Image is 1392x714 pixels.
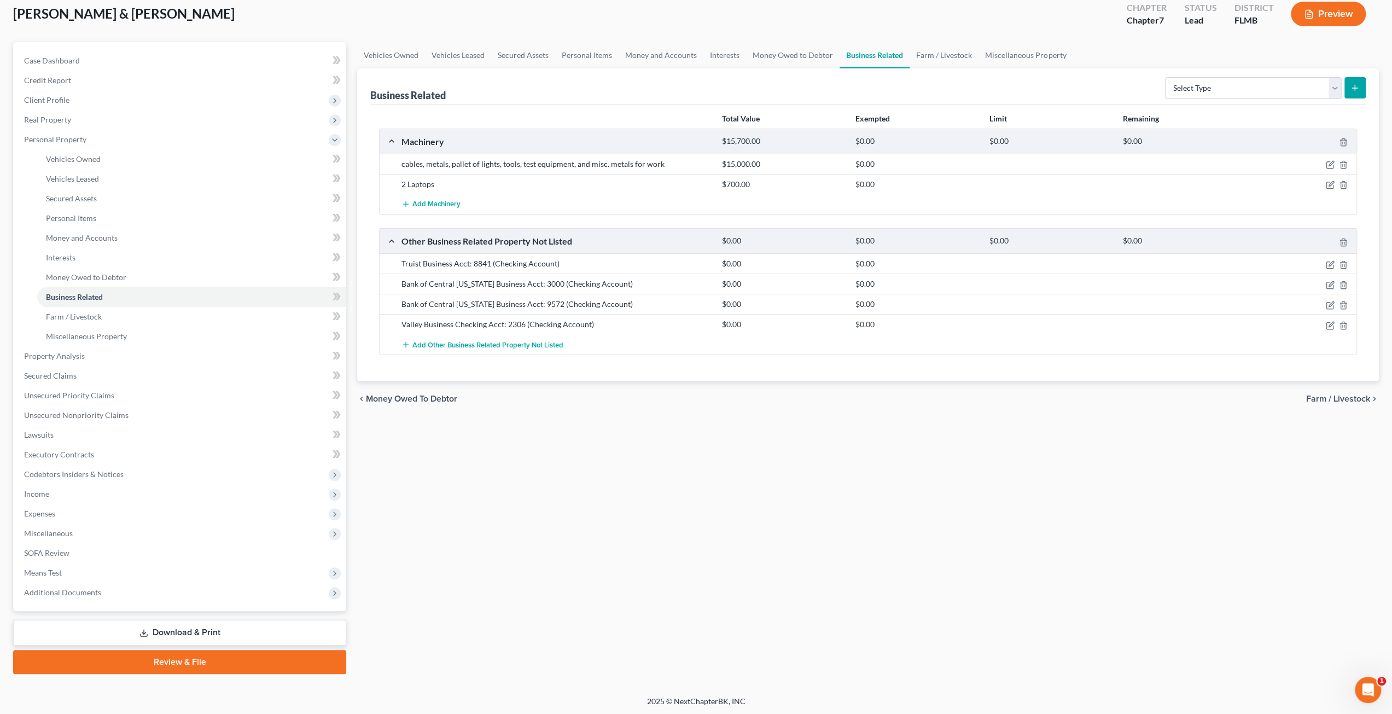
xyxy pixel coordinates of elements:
[717,319,850,330] div: $0.00
[24,489,49,498] span: Income
[15,71,346,90] a: Credit Report
[717,159,850,170] div: $15,000.00
[46,174,99,183] span: Vehicles Leased
[401,194,461,214] button: Add Machinery
[979,42,1073,68] a: Miscellaneous Property
[1355,677,1381,703] iframe: Intercom live chat
[401,334,563,355] button: Add Other Business Related Property Not Listed
[24,410,129,420] span: Unsecured Nonpriority Claims
[24,548,69,558] span: SOFA Review
[37,189,346,208] a: Secured Assets
[396,235,717,247] div: Other Business Related Property Not Listed
[850,278,983,289] div: $0.00
[46,272,126,282] span: Money Owed to Debtor
[983,136,1117,147] div: $0.00
[396,136,717,147] div: Machinery
[46,312,102,321] span: Farm / Livestock
[24,95,69,105] span: Client Profile
[1291,2,1366,26] button: Preview
[1117,236,1251,246] div: $0.00
[24,509,55,518] span: Expenses
[37,327,346,346] a: Miscellaneous Property
[24,351,85,361] span: Property Analysis
[396,159,717,170] div: cables, metals, pallet of lights, tools, test equipment, and misc. metals for work
[37,268,346,287] a: Money Owed to Debtor
[37,169,346,189] a: Vehicles Leased
[619,42,703,68] a: Money and Accounts
[357,394,366,403] i: chevron_left
[15,543,346,563] a: SOFA Review
[1234,14,1273,27] div: FLMB
[24,430,54,439] span: Lawsuits
[840,42,910,68] a: Business Related
[850,299,983,310] div: $0.00
[396,319,717,330] div: Valley Business Checking Acct: 2306 (Checking Account)
[15,51,346,71] a: Case Dashboard
[850,236,983,246] div: $0.00
[850,136,983,147] div: $0.00
[46,233,118,242] span: Money and Accounts
[412,200,461,209] span: Add Machinery
[850,179,983,190] div: $0.00
[15,366,346,386] a: Secured Claims
[357,394,457,403] button: chevron_left Money Owed to Debtor
[24,371,77,380] span: Secured Claims
[46,154,101,164] span: Vehicles Owned
[15,445,346,465] a: Executory Contracts
[412,340,563,349] span: Add Other Business Related Property Not Listed
[983,236,1117,246] div: $0.00
[1127,2,1167,14] div: Chapter
[15,346,346,366] a: Property Analysis
[1117,136,1251,147] div: $0.00
[722,114,760,123] strong: Total Value
[46,213,96,223] span: Personal Items
[46,332,127,341] span: Miscellaneous Property
[24,115,71,124] span: Real Property
[37,248,346,268] a: Interests
[366,394,457,403] span: Money Owed to Debtor
[1184,14,1216,27] div: Lead
[1127,14,1167,27] div: Chapter
[24,450,94,459] span: Executory Contracts
[850,159,983,170] div: $0.00
[491,42,555,68] a: Secured Assets
[357,42,425,68] a: Vehicles Owned
[717,136,850,147] div: $15,700.00
[13,650,346,674] a: Review & File
[37,228,346,248] a: Money and Accounts
[717,236,850,246] div: $0.00
[850,319,983,330] div: $0.00
[24,568,62,577] span: Means Test
[13,5,235,21] span: [PERSON_NAME] & [PERSON_NAME]
[24,469,124,479] span: Codebtors Insiders & Notices
[855,114,890,123] strong: Exempted
[396,179,717,190] div: 2 Laptops
[746,42,840,68] a: Money Owed to Debtor
[717,299,850,310] div: $0.00
[717,278,850,289] div: $0.00
[15,405,346,425] a: Unsecured Nonpriority Claims
[555,42,619,68] a: Personal Items
[24,56,80,65] span: Case Dashboard
[425,42,491,68] a: Vehicles Leased
[15,425,346,445] a: Lawsuits
[46,292,103,301] span: Business Related
[15,386,346,405] a: Unsecured Priority Claims
[717,179,850,190] div: $700.00
[46,253,75,262] span: Interests
[370,89,446,102] div: Business Related
[37,307,346,327] a: Farm / Livestock
[24,529,73,538] span: Miscellaneous
[910,42,979,68] a: Farm / Livestock
[1234,2,1273,14] div: District
[13,620,346,646] a: Download & Print
[37,287,346,307] a: Business Related
[396,299,717,310] div: Bank of Central [US_STATE] Business Acct: 9572 (Checking Account)
[1159,15,1164,25] span: 7
[24,391,114,400] span: Unsecured Priority Claims
[1377,677,1386,686] span: 1
[850,258,983,269] div: $0.00
[46,194,97,203] span: Secured Assets
[24,135,86,144] span: Personal Property
[1123,114,1159,123] strong: Remaining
